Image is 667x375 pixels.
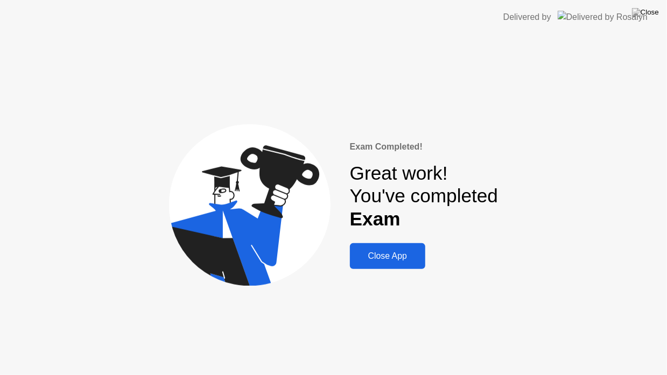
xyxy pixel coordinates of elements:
div: Delivered by [503,11,551,24]
div: Close App [353,251,422,261]
div: Exam Completed! [350,140,498,153]
img: Close [632,8,659,17]
div: Great work! You've completed [350,162,498,230]
b: Exam [350,208,401,229]
img: Delivered by Rosalyn [558,11,648,23]
button: Close App [350,243,425,269]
